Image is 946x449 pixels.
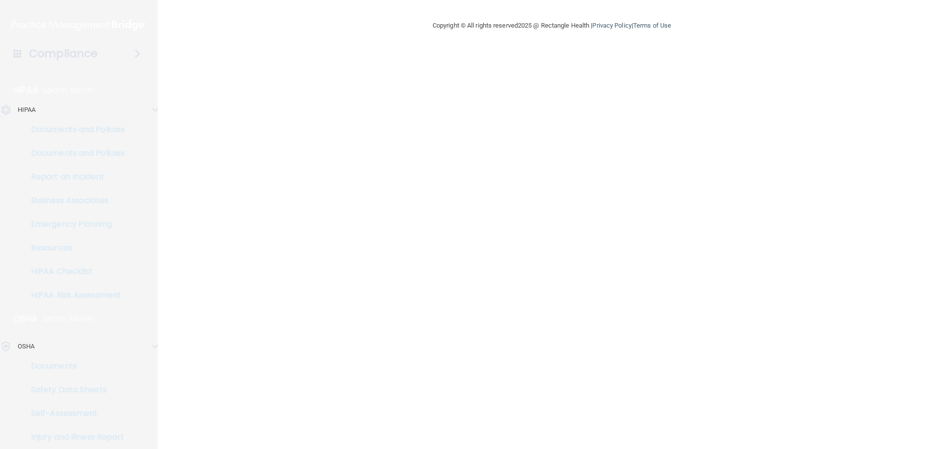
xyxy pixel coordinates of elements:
p: Report an Incident [6,172,141,182]
p: HIPAA Checklist [6,267,141,276]
a: Privacy Policy [592,22,631,29]
p: Learn More! [43,313,95,325]
img: PMB logo [12,15,146,35]
p: Emergency Planning [6,219,141,229]
p: Self-Assessment [6,409,141,418]
p: Injury and Illness Report [6,432,141,442]
p: HIPAA Risk Assessment [6,290,141,300]
p: Documents and Policies [6,125,141,135]
div: Copyright © All rights reserved 2025 @ Rectangle Health | | [372,10,732,41]
a: Terms of Use [633,22,671,29]
p: OSHA [13,313,38,325]
p: Safety Data Sheets [6,385,141,395]
p: HIPAA [13,84,38,96]
p: Learn More! [43,84,96,96]
h4: Compliance [29,47,98,61]
p: HIPAA [18,104,36,116]
p: Business Associates [6,196,141,206]
p: Documents [6,361,141,371]
p: Resources [6,243,141,253]
p: Documents and Policies [6,148,141,158]
p: OSHA [18,341,34,352]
